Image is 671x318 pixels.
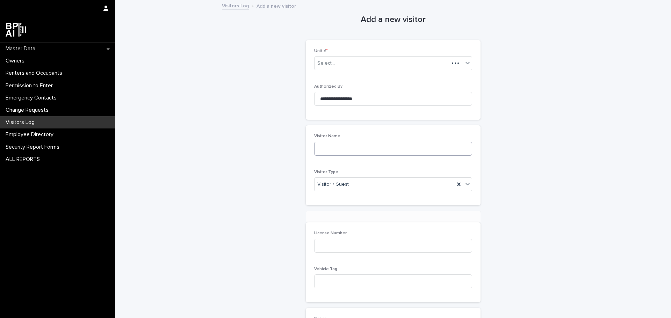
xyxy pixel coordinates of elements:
p: Employee Directory [3,131,59,138]
img: dwgmcNfxSF6WIOOXiGgu [6,23,26,37]
span: Vehicle Tag [314,267,337,271]
p: Renters and Occupants [3,70,68,76]
p: Change Requests [3,107,54,113]
h1: Add a new visitor [306,15,481,25]
p: Master Data [3,45,41,52]
p: Add a new visitor [257,2,296,9]
p: Visitors Log [3,119,40,126]
p: Permission to Enter [3,82,58,89]
div: Select... [317,60,335,67]
span: Visitor Type [314,170,338,174]
p: Owners [3,58,30,64]
span: Visitor / Guest [317,181,349,188]
span: License Number [314,231,347,235]
p: Emergency Contacts [3,95,62,101]
p: Security Report Forms [3,144,65,150]
a: Visitors Log [222,1,249,9]
span: Unit # [314,49,328,53]
span: Authorized By [314,84,342,89]
span: Visitor Name [314,134,340,138]
p: ALL REPORTS [3,156,45,163]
